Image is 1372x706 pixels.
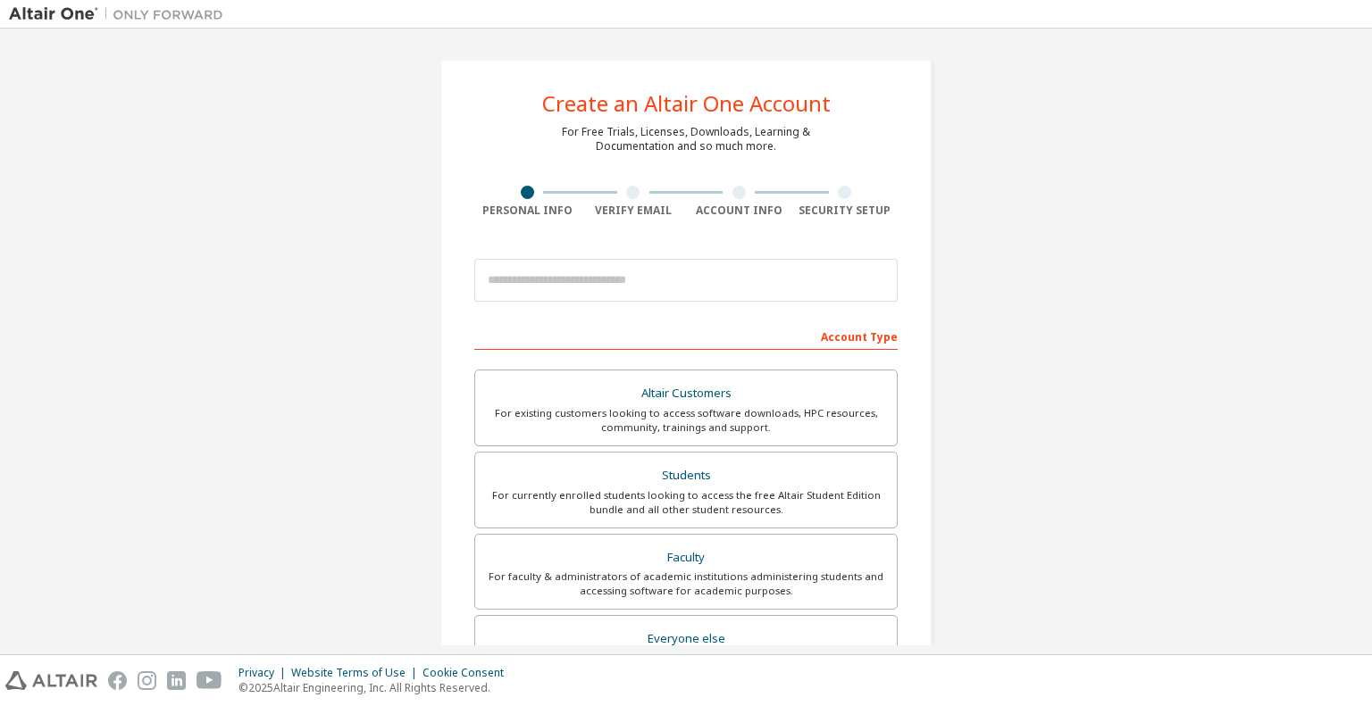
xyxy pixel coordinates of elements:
div: Verify Email [581,203,687,218]
div: For currently enrolled students looking to access the free Altair Student Edition bundle and all ... [486,488,886,517]
div: Account Type [474,321,898,350]
div: For faculty & administrators of academic institutions administering students and accessing softwa... [486,569,886,598]
img: Altair One [9,5,232,23]
div: Everyone else [486,627,886,652]
img: youtube.svg [197,671,222,690]
p: © 2025 Altair Engineering, Inc. All Rights Reserved. [238,680,514,695]
div: Cookie Consent [422,666,514,680]
div: Students [486,463,886,488]
div: Privacy [238,666,291,680]
img: instagram.svg [138,671,156,690]
div: Create an Altair One Account [542,93,831,114]
div: Faculty [486,545,886,570]
div: Website Terms of Use [291,666,422,680]
div: Personal Info [474,203,581,218]
div: For Free Trials, Licenses, Downloads, Learning & Documentation and so much more. [562,125,810,154]
div: For existing customers looking to access software downloads, HPC resources, community, trainings ... [486,406,886,435]
img: altair_logo.svg [5,671,97,690]
div: Security Setup [792,203,899,218]
div: Altair Customers [486,381,886,406]
div: Account Info [686,203,792,218]
img: linkedin.svg [167,671,186,690]
img: facebook.svg [108,671,127,690]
